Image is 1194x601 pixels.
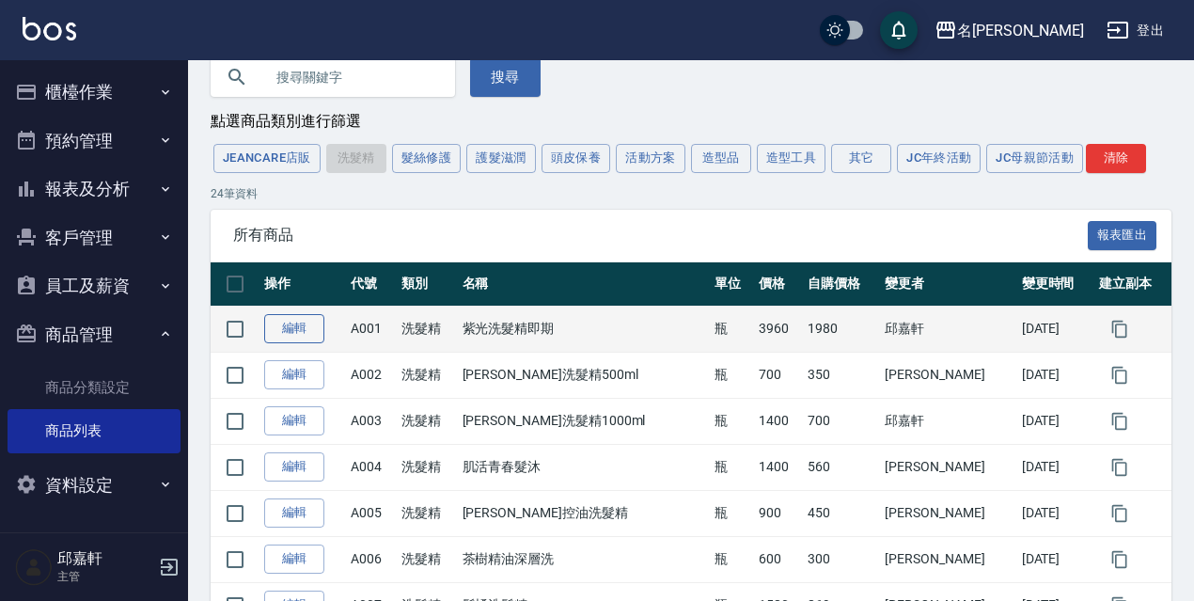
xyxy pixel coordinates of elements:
td: 瓶 [710,444,754,490]
th: 自購價格 [803,262,880,307]
button: 員工及薪資 [8,261,181,310]
td: 瓶 [710,352,754,398]
p: 24 筆資料 [211,185,1171,202]
td: [DATE] [1017,444,1094,490]
td: 洗髮精 [397,536,458,582]
td: 1400 [754,444,803,490]
td: A005 [346,490,396,536]
button: JeanCare店販 [213,144,321,173]
a: 報表匯出 [1088,226,1157,244]
p: 主管 [57,568,153,585]
button: 活動方案 [616,144,685,173]
td: 洗髮精 [397,444,458,490]
a: 編輯 [264,498,324,528]
td: [PERSON_NAME] [880,536,1016,582]
button: 髮絲修護 [392,144,462,173]
th: 類別 [397,262,458,307]
button: JC年終活動 [897,144,981,173]
td: 紫光洗髮精即期 [458,306,710,352]
td: [DATE] [1017,398,1094,444]
th: 單位 [710,262,754,307]
td: 700 [754,352,803,398]
th: 名稱 [458,262,710,307]
button: 預約管理 [8,117,181,166]
td: 茶樹精油深層洗 [458,536,710,582]
td: 洗髮精 [397,352,458,398]
button: 搜尋 [470,57,541,97]
h5: 邱嘉軒 [57,549,153,568]
button: 清除 [1086,144,1146,173]
td: 洗髮精 [397,398,458,444]
td: 1980 [803,306,880,352]
div: 點選商品類別進行篩選 [211,112,1171,132]
th: 價格 [754,262,803,307]
button: 造型品 [691,144,751,173]
td: 肌活青春髮沐 [458,444,710,490]
a: 編輯 [264,360,324,389]
th: 代號 [346,262,396,307]
td: 邱嘉軒 [880,398,1016,444]
button: 客戶管理 [8,214,181,262]
td: 600 [754,536,803,582]
td: 瓶 [710,536,754,582]
button: 造型工具 [757,144,826,173]
button: 報表及分析 [8,165,181,214]
td: [PERSON_NAME] [880,444,1016,490]
a: 編輯 [264,314,324,343]
td: [DATE] [1017,306,1094,352]
a: 編輯 [264,406,324,435]
td: 350 [803,352,880,398]
td: [PERSON_NAME]洗髮精500ml [458,352,710,398]
td: [DATE] [1017,536,1094,582]
td: A002 [346,352,396,398]
td: 900 [754,490,803,536]
a: 編輯 [264,545,324,574]
button: 登出 [1099,13,1171,48]
td: 瓶 [710,306,754,352]
td: 洗髮精 [397,306,458,352]
td: [PERSON_NAME] [880,490,1016,536]
td: 300 [803,536,880,582]
td: A004 [346,444,396,490]
button: 其它 [831,144,891,173]
td: [PERSON_NAME]洗髮精1000ml [458,398,710,444]
td: [PERSON_NAME] [880,352,1016,398]
button: save [880,11,918,49]
a: 編輯 [264,452,324,482]
td: A001 [346,306,396,352]
td: 1400 [754,398,803,444]
td: 3960 [754,306,803,352]
span: 所有商品 [233,226,1088,245]
td: 450 [803,490,880,536]
button: 櫃檯作業 [8,68,181,117]
td: [DATE] [1017,490,1094,536]
td: [DATE] [1017,352,1094,398]
th: 變更者 [880,262,1016,307]
td: 700 [803,398,880,444]
button: 報表匯出 [1088,221,1157,250]
td: 瓶 [710,490,754,536]
button: 頭皮保養 [542,144,611,173]
button: 名[PERSON_NAME] [927,11,1092,50]
td: 瓶 [710,398,754,444]
td: 洗髮精 [397,490,458,536]
input: 搜尋關鍵字 [263,52,440,103]
img: Person [15,548,53,586]
img: Logo [23,17,76,40]
td: 邱嘉軒 [880,306,1016,352]
th: 變更時間 [1017,262,1094,307]
a: 商品分類設定 [8,366,181,409]
td: 560 [803,444,880,490]
td: A003 [346,398,396,444]
div: 名[PERSON_NAME] [957,19,1084,42]
button: 護髮滋潤 [466,144,536,173]
button: 商品管理 [8,310,181,359]
td: [PERSON_NAME]控油洗髮精 [458,490,710,536]
th: 建立副本 [1094,262,1171,307]
button: 資料設定 [8,461,181,510]
td: A006 [346,536,396,582]
a: 商品列表 [8,409,181,452]
button: JC母親節活動 [986,144,1083,173]
th: 操作 [259,262,346,307]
